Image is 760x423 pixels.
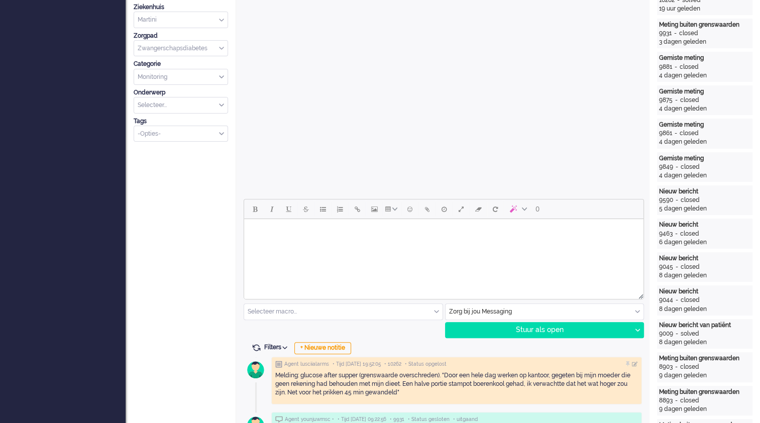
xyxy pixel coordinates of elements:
button: Numbered list [332,200,349,218]
div: 9045 [659,263,673,271]
div: Tags [134,117,228,126]
div: 9590 [659,196,673,204]
span: • Status gesloten [408,416,450,423]
div: closed [680,396,699,405]
span: Filters [264,344,291,351]
div: - [673,296,681,304]
div: Select Tags [134,126,228,142]
div: - [672,129,680,138]
div: - [673,230,680,238]
div: - [673,330,681,338]
div: - [672,29,679,38]
span: • Tijd [DATE] 19:52:05 [333,361,381,368]
div: + Nieuwe notitie [294,342,351,354]
div: 9463 [659,230,673,238]
div: Onderwerp [134,88,228,97]
div: - [672,63,680,71]
div: 4 dagen geleden [659,71,750,80]
div: 4 dagen geleden [659,138,750,146]
div: 5 dagen geleden [659,204,750,213]
div: 9881 [659,63,672,71]
div: - [673,96,680,104]
div: Gemiste meting [659,54,750,62]
button: Clear formatting [470,200,487,218]
div: 8 dagen geleden [659,338,750,347]
div: 9931 [659,29,672,38]
div: Stuur als open [446,323,631,338]
div: - [673,196,681,204]
div: closed [681,163,700,171]
div: Gemiste meting [659,87,750,96]
img: ic_note_grey.svg [275,361,282,368]
div: Gemiste meting [659,154,750,163]
div: 8893 [659,396,673,405]
button: Insert/edit image [366,200,383,218]
button: AI [504,200,531,218]
div: closed [681,296,700,304]
button: Bullet list [314,200,332,218]
div: 9875 [659,96,673,104]
div: closed [680,96,699,104]
span: 0 [535,205,539,213]
div: - [673,263,681,271]
span: • 10262 [384,361,401,368]
div: Zorgpad [134,32,228,40]
img: ic_chat_grey.svg [275,416,283,422]
div: closed [681,196,700,204]
div: closed [681,263,700,271]
div: solved [681,330,699,338]
button: Insert/edit link [349,200,366,218]
div: closed [679,29,698,38]
div: 9 dagen geleden [659,405,750,413]
div: 19 uur geleden [659,5,750,13]
span: • Status opgelost [405,361,447,368]
img: avatar [243,357,268,382]
div: - [673,163,681,171]
iframe: Rich Text Area [244,219,643,290]
div: 4 dagen geleden [659,171,750,180]
span: • 9931 [390,416,404,423]
div: Nieuw bericht [659,187,750,196]
div: 8 dagen geleden [659,271,750,280]
span: • Tijd [DATE] 09:22:56 [338,416,386,423]
button: 0 [531,200,544,218]
div: Meting buiten grenswaarden [659,21,750,29]
button: Table [383,200,401,218]
button: Bold [246,200,263,218]
button: Fullscreen [453,200,470,218]
div: closed [680,129,699,138]
div: closed [680,363,699,371]
div: 9 dagen geleden [659,371,750,380]
button: Add attachment [418,200,436,218]
div: Nieuw bericht van patiënt [659,321,750,330]
button: Delay message [436,200,453,218]
button: Underline [280,200,297,218]
div: Meting buiten grenswaarden [659,354,750,363]
div: Nieuw bericht [659,254,750,263]
button: Emoticons [401,200,418,218]
div: Nieuw bericht [659,287,750,296]
div: closed [680,230,699,238]
div: 6 dagen geleden [659,238,750,247]
button: Strikethrough [297,200,314,218]
div: Melding: glucose after supper (grenswaarde overschreden). "Door een hele dag werken op kantoor, g... [275,371,638,397]
div: 9849 [659,163,673,171]
div: Categorie [134,60,228,68]
button: Italic [263,200,280,218]
div: 9009 [659,330,673,338]
span: • uitgaand [453,416,478,423]
div: 4 dagen geleden [659,104,750,113]
div: Meting buiten grenswaarden [659,388,750,396]
div: - [673,363,680,371]
div: 9861 [659,129,672,138]
div: Ziekenhuis [134,3,228,12]
span: Agent younjuwmsc • [285,416,334,423]
div: Gemiste meting [659,121,750,129]
div: Nieuw bericht [659,221,750,229]
div: closed [680,63,699,71]
button: Reset content [487,200,504,218]
div: 3 dagen geleden [659,38,750,46]
div: - [673,396,680,405]
span: Agent lusciialarms [284,361,329,368]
